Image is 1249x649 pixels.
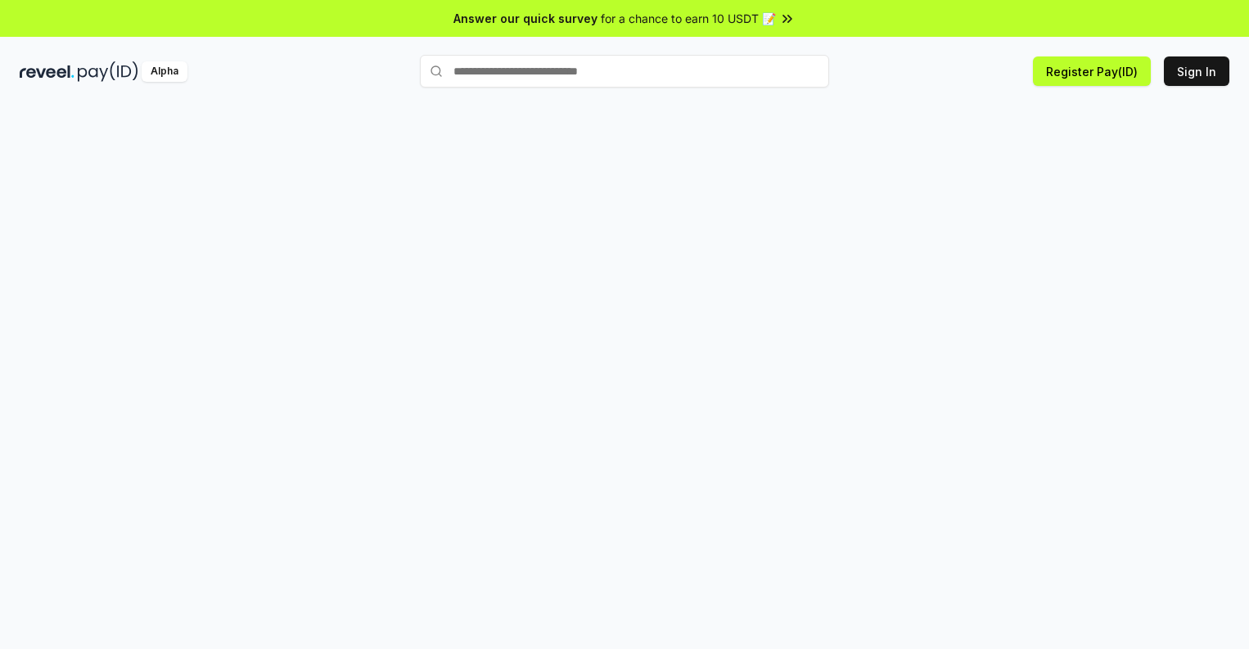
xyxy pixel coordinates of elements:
[1033,56,1151,86] button: Register Pay(ID)
[601,10,776,27] span: for a chance to earn 10 USDT 📝
[20,61,74,82] img: reveel_dark
[1164,56,1229,86] button: Sign In
[142,61,187,82] div: Alpha
[453,10,597,27] span: Answer our quick survey
[78,61,138,82] img: pay_id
